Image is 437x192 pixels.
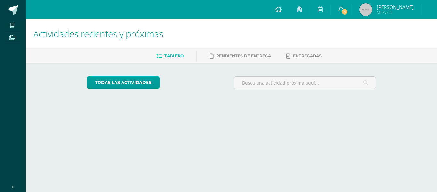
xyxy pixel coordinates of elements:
[359,3,372,16] img: 45x45
[341,8,348,15] span: 3
[377,4,414,10] span: [PERSON_NAME]
[216,54,271,58] span: Pendientes de entrega
[156,51,184,61] a: Tablero
[33,28,163,40] span: Actividades recientes y próximas
[87,76,160,89] a: todas las Actividades
[286,51,322,61] a: Entregadas
[377,10,414,15] span: Mi Perfil
[164,54,184,58] span: Tablero
[234,77,376,89] input: Busca una actividad próxima aquí...
[210,51,271,61] a: Pendientes de entrega
[293,54,322,58] span: Entregadas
